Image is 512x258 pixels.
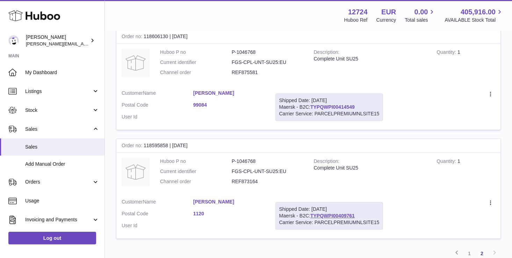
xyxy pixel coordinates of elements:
span: Customer [122,90,143,96]
td: 1 [431,153,500,194]
a: 1120 [193,210,265,217]
span: Add Manual Order [25,161,99,167]
td: 1 [431,44,500,85]
a: [PERSON_NAME] [193,90,265,96]
div: Currency [376,17,396,23]
div: Maersk - B2C: [275,93,383,121]
strong: Quantity [437,49,457,57]
dd: FGS-CPL-UNT-SU25:EU [232,168,303,175]
span: 0.00 [414,7,428,17]
div: Carrier Service: PARCELPREMIUMNLSITE15 [279,110,380,117]
span: Sales [25,144,99,150]
dt: User Id [122,114,193,120]
strong: EUR [381,7,396,17]
dt: Current identifier [160,59,232,66]
span: Stock [25,107,92,114]
a: TYPQWPI00414549 [310,104,355,110]
dt: User Id [122,222,193,229]
img: no-photo.jpg [122,158,150,186]
dt: Name [122,199,193,207]
dd: P-1046768 [232,49,303,56]
img: no-photo.jpg [122,49,150,77]
dd: FGS-CPL-UNT-SU25:EU [232,59,303,66]
div: Complete Unit SU25 [314,165,426,171]
img: sebastian@ffern.co [8,35,19,46]
span: [PERSON_NAME][EMAIL_ADDRESS][DOMAIN_NAME] [26,41,140,46]
span: 405,916.00 [461,7,496,17]
dt: Name [122,90,193,98]
div: Shipped Date: [DATE] [279,97,380,104]
span: Usage [25,198,99,204]
span: Total sales [405,17,436,23]
div: 118595858 | [DATE] [116,139,500,153]
a: 0.00 Total sales [405,7,436,23]
span: AVAILABLE Stock Total [445,17,504,23]
span: Invoicing and Payments [25,216,92,223]
a: TYPQWPI00409761 [310,213,355,218]
dd: REF873164 [232,178,303,185]
dt: Channel order [160,178,232,185]
dt: Current identifier [160,168,232,175]
span: Listings [25,88,92,95]
strong: 12724 [348,7,368,17]
strong: Order no [122,34,144,41]
dd: P-1046768 [232,158,303,165]
dt: Huboo P no [160,49,232,56]
dt: Huboo P no [160,158,232,165]
strong: Description [314,158,340,166]
a: 99084 [193,102,265,108]
strong: Order no [122,143,144,150]
strong: Quantity [437,158,457,166]
dt: Postal Code [122,102,193,110]
dt: Channel order [160,69,232,76]
strong: Description [314,49,340,57]
div: [PERSON_NAME] [26,34,89,47]
div: Maersk - B2C: [275,202,383,230]
span: Customer [122,199,143,205]
span: My Dashboard [25,69,99,76]
span: Orders [25,179,92,185]
div: Huboo Ref [344,17,368,23]
div: Shipped Date: [DATE] [279,206,380,213]
dt: Postal Code [122,210,193,219]
a: 405,916.00 AVAILABLE Stock Total [445,7,504,23]
a: Log out [8,232,96,244]
dd: REF875581 [232,69,303,76]
div: 118606130 | [DATE] [116,30,500,44]
div: Carrier Service: PARCELPREMIUMNLSITE15 [279,219,380,226]
div: Complete Unit SU25 [314,56,426,62]
span: Sales [25,126,92,132]
a: [PERSON_NAME] [193,199,265,205]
